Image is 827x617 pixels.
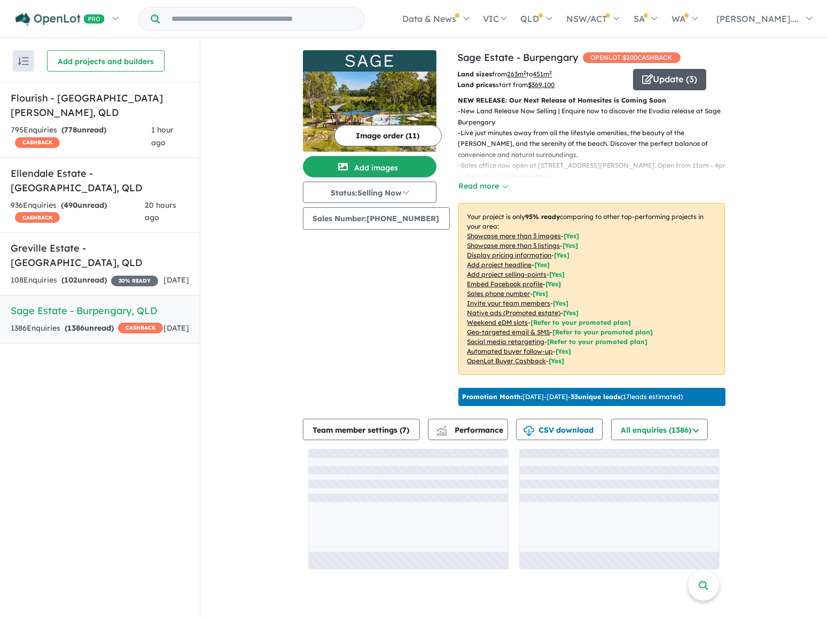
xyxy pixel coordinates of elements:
[145,200,176,223] span: 20 hours ago
[548,338,648,346] span: [Refer to your promoted plan]
[533,290,549,298] span: [ Yes ]
[467,290,530,298] u: Sales phone number
[436,426,446,432] img: line-chart.svg
[458,106,734,128] p: - New Land Release Now Selling | Enquire now to discover the Evodia release at Sage Burpengary
[716,13,799,24] span: [PERSON_NAME]....
[527,70,552,78] span: to
[467,309,561,317] u: Native ads (Promoted estate)
[303,72,436,152] img: Sage Estate - Burpengary
[524,426,534,436] img: download icon
[162,7,362,30] input: Try estate name, suburb, builder or developer
[611,419,708,440] button: All enquiries (1386)
[61,125,106,135] strong: ( unread)
[15,212,60,223] span: CASHBACK
[516,419,603,440] button: CSV download
[633,69,706,90] button: Update (3)
[403,425,407,435] span: 7
[307,54,432,67] img: Sage Estate - Burpengary Logo
[550,270,565,278] span: [ Yes ]
[334,125,442,146] button: Image order (11)
[463,392,683,402] p: [DATE] - [DATE] - ( 17 leads estimated)
[11,124,151,150] div: 795 Enquir ies
[467,280,543,288] u: Embed Facebook profile
[64,275,77,285] span: 102
[458,203,725,375] p: Your project is only comparing to other top-performing projects in your area: - - - - - - - - - -...
[458,160,734,182] p: - Sales office now open at [STREET_ADDRESS][PERSON_NAME]. Open from 11am - 4pm on Saturdays to We...
[555,251,570,259] span: [ Yes ]
[553,299,569,307] span: [ Yes ]
[458,128,734,160] p: - Live just minutes away from all the lifestyle amenities, the beauty of the [PERSON_NAME], and t...
[428,419,508,440] button: Performance
[458,95,725,106] p: NEW RELEASE: Our Next Release of Homesites is Coming Soon
[528,81,555,89] u: $ 369,100
[64,125,77,135] span: 778
[467,338,545,346] u: Social media retargeting
[458,180,509,192] button: Read more
[15,137,60,148] span: CASHBACK
[526,213,560,221] b: 95 % ready
[303,182,436,203] button: Status:Selling Now
[163,323,189,333] span: [DATE]
[467,241,560,249] u: Showcase more than 3 listings
[458,51,579,64] a: Sage Estate - Burpengary
[111,276,158,286] span: 20 % READY
[467,261,532,269] u: Add project headline
[564,309,579,317] span: [Yes]
[458,80,625,90] p: start from
[67,323,84,333] span: 1386
[118,323,163,333] span: CASHBACK
[564,232,580,240] span: [ Yes ]
[463,393,523,401] b: Promotion Month:
[11,199,145,225] div: 936 Enquir ies
[151,125,174,147] span: 1 hour ago
[508,70,527,78] u: 263 m
[553,328,653,336] span: [Refer to your promoted plan]
[467,357,547,365] u: OpenLot Buyer Cashback
[11,322,163,335] div: 1386 Enquir ies
[438,425,504,435] span: Performance
[549,357,565,365] span: [Yes]
[65,323,114,333] strong: ( unread)
[64,200,77,210] span: 490
[467,232,561,240] u: Showcase more than 3 images
[467,251,552,259] u: Display pricing information
[303,156,436,177] button: Add images
[556,347,572,355] span: [Yes]
[550,69,552,75] sup: 2
[467,318,528,326] u: Weekend eDM slots
[583,52,681,63] span: OPENLOT $ 200 CASHBACK
[61,200,107,210] strong: ( unread)
[303,50,436,152] a: Sage Estate - Burpengary LogoSage Estate - Burpengary
[467,328,550,336] u: Geo-targeted email & SMS
[563,241,579,249] span: [ Yes ]
[571,393,621,401] b: 33 unique leads
[11,303,189,318] h5: Sage Estate - Burpengary , QLD
[533,70,552,78] u: 451 m
[47,50,165,72] button: Add projects and builders
[458,69,625,80] p: from
[11,166,189,195] h5: Ellendale Estate - [GEOGRAPHIC_DATA] , QLD
[11,91,189,120] h5: Flourish - [GEOGRAPHIC_DATA][PERSON_NAME] , QLD
[458,81,496,89] b: Land prices
[436,429,447,436] img: bar-chart.svg
[458,70,493,78] b: Land sizes
[467,270,547,278] u: Add project selling-points
[163,275,189,285] span: [DATE]
[467,299,551,307] u: Invite your team members
[61,275,107,285] strong: ( unread)
[15,13,105,26] img: Openlot PRO Logo White
[467,347,553,355] u: Automated buyer follow-up
[535,261,550,269] span: [ Yes ]
[18,57,29,65] img: sort.svg
[524,69,527,75] sup: 2
[546,280,561,288] span: [ Yes ]
[11,241,189,270] h5: Greville Estate - [GEOGRAPHIC_DATA] , QLD
[531,318,631,326] span: [Refer to your promoted plan]
[11,274,158,287] div: 108 Enquir ies
[303,419,420,440] button: Team member settings (7)
[303,207,450,230] button: Sales Number:[PHONE_NUMBER]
